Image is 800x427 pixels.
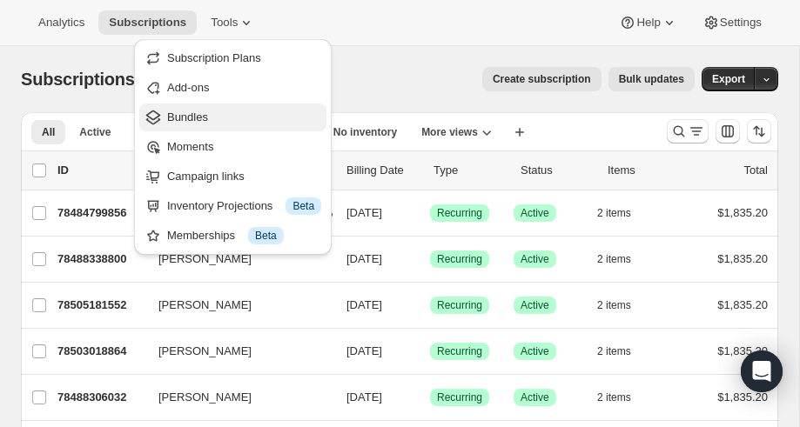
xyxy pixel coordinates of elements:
[255,229,277,243] span: Beta
[717,298,768,311] span: $1,835.20
[167,81,209,94] span: Add-ons
[38,16,84,30] span: Analytics
[167,197,321,215] div: Inventory Projections
[747,119,771,143] button: Sort the results
[167,51,261,64] span: Subscription Plans
[139,163,326,190] button: Campaign links
[702,67,756,91] button: Export
[57,201,768,225] div: 78484799856[PERSON_NAME] & [PERSON_NAME][DATE]SuccessRecurringSuccessActive2 items$1,835.20
[346,162,420,179] p: Billing Date
[597,201,650,225] button: 2 items
[139,133,326,161] button: Moments
[139,103,326,131] button: Bundles
[57,162,145,179] p: ID
[482,67,602,91] button: Create subscription
[139,192,326,220] button: Inventory Projections
[506,120,534,144] button: Create new view
[57,385,768,410] div: 78488306032[PERSON_NAME][DATE]SuccessRecurringSuccessActive2 items$1,835.20
[167,110,208,123] span: Bundles
[437,252,482,266] span: Recurring
[411,120,502,144] button: More views
[608,10,688,35] button: Help
[437,344,482,358] span: Recurring
[148,337,322,365] button: [PERSON_NAME]
[167,170,245,183] span: Campaign links
[667,119,709,143] button: Search and filter results
[57,343,145,360] p: 78503018864
[158,297,252,314] span: [PERSON_NAME]
[57,250,145,268] p: 78488338800
[158,389,252,406] span: [PERSON_NAME]
[597,206,631,220] span: 2 items
[597,344,631,358] span: 2 items
[597,385,650,410] button: 2 items
[493,72,591,86] span: Create subscription
[57,389,145,406] p: 78488306032
[211,16,238,30] span: Tools
[292,199,314,213] span: Beta
[158,343,252,360] span: [PERSON_NAME]
[57,297,145,314] p: 78505181552
[148,291,322,319] button: [PERSON_NAME]
[139,74,326,102] button: Add-ons
[712,72,745,86] span: Export
[346,390,382,404] span: [DATE]
[346,252,382,265] span: [DATE]
[57,339,768,364] div: 78503018864[PERSON_NAME][DATE]SuccessRecurringSuccessActive2 items$1,835.20
[437,298,482,312] span: Recurring
[98,10,197,35] button: Subscriptions
[28,10,95,35] button: Analytics
[21,70,135,89] span: Subscriptions
[741,350,783,392] div: Open Intercom Messenger
[521,206,549,220] span: Active
[333,125,397,139] span: No inventory
[167,140,213,153] span: Moments
[109,16,186,30] span: Subscriptions
[57,162,768,179] div: IDCustomerBilling DateTypeStatusItemsTotal
[79,125,111,139] span: Active
[597,252,631,266] span: 2 items
[521,390,549,404] span: Active
[346,206,382,219] span: [DATE]
[57,204,145,222] p: 78484799856
[346,298,382,311] span: [DATE]
[167,227,321,244] div: Memberships
[437,390,482,404] span: Recurring
[57,293,768,317] div: 78505181552[PERSON_NAME][DATE]SuccessRecurringSuccessActive2 items$1,835.20
[346,344,382,357] span: [DATE]
[200,10,266,35] button: Tools
[437,206,482,220] span: Recurring
[521,298,549,312] span: Active
[597,298,631,312] span: 2 items
[57,247,768,271] div: 78488338800[PERSON_NAME][DATE]SuccessRecurringSuccessActive2 items$1,835.20
[521,252,549,266] span: Active
[597,339,650,364] button: 2 items
[139,44,326,72] button: Subscription Plans
[139,222,326,250] button: Memberships
[744,162,768,179] p: Total
[521,344,549,358] span: Active
[636,16,660,30] span: Help
[434,162,507,179] div: Type
[717,206,768,219] span: $1,835.20
[597,247,650,271] button: 2 items
[717,252,768,265] span: $1,835.20
[521,162,594,179] p: Status
[692,10,772,35] button: Settings
[608,162,681,179] div: Items
[597,293,650,317] button: 2 items
[608,67,695,91] button: Bulk updates
[148,384,322,411] button: [PERSON_NAME]
[597,390,631,404] span: 2 items
[421,125,478,139] span: More views
[720,16,762,30] span: Settings
[716,119,740,143] button: Customize table column order and visibility
[717,390,768,404] span: $1,835.20
[717,344,768,357] span: $1,835.20
[42,125,55,139] span: All
[619,72,684,86] span: Bulk updates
